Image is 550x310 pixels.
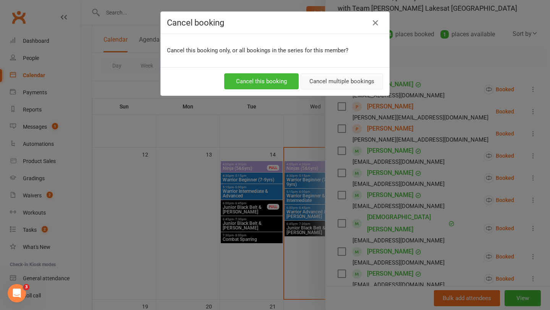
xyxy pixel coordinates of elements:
[224,73,299,89] button: Cancel this booking
[167,18,383,27] h4: Cancel booking
[167,46,383,55] p: Cancel this booking only, or all bookings in the series for this member?
[8,284,26,302] iframe: Intercom live chat
[23,284,29,290] span: 3
[369,17,382,29] button: Close
[301,73,383,89] button: Cancel multiple bookings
